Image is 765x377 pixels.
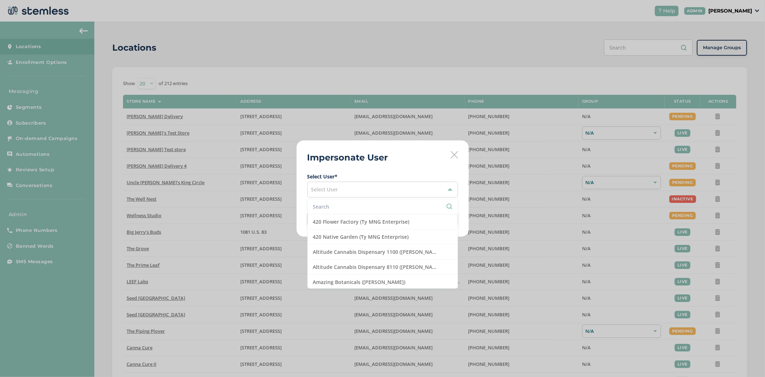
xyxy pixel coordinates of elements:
li: Altitude Cannabis Dispensary 1100 ([PERSON_NAME]) [308,245,458,260]
li: Altitude Cannabis Dispensary 8110 ([PERSON_NAME]) [308,260,458,275]
li: 420 Flower Factory (Ty MNG Enterprise) [308,214,458,229]
label: Select User [307,173,458,180]
li: 420 Native Garden (Ty MNG Enterprise) [308,229,458,245]
span: Select User [311,186,338,193]
iframe: Chat Widget [729,343,765,377]
li: Amazing Botanicals ([PERSON_NAME]) [308,275,458,290]
input: Search [313,203,452,210]
h2: Impersonate User [307,151,388,164]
